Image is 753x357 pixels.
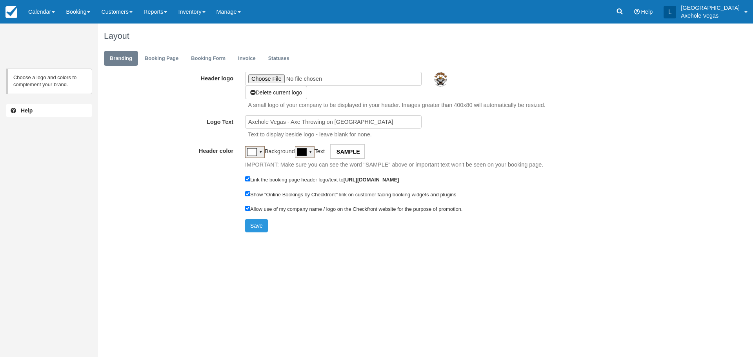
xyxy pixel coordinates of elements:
div: L [664,6,676,18]
button: Save [245,219,268,232]
label: Header color [98,144,239,155]
strong: [URL][DOMAIN_NAME] [344,177,399,183]
p: [GEOGRAPHIC_DATA] [681,4,740,12]
b: Help [21,107,33,114]
a: Booking Page [139,51,184,66]
p: IMPORTANT: Make sure you can see the word "SAMPLE" above or important text won't be seen on your ... [245,161,543,169]
p: Text to display beside logo - leave blank for none. [248,130,372,139]
label: Header logo [98,72,239,83]
p: A small logo of your company to be displayed in your header. Images greater than 400x80 will auto... [242,101,657,109]
a: Invoice [232,51,262,66]
a: Help [6,104,92,117]
span: Help [641,9,653,15]
input: Link the booking page header logo/text to[URL][DOMAIN_NAME] [245,176,250,181]
div: Background Text [239,144,663,169]
p: Axehole Vegas [681,12,740,20]
label: Show "Online Bookings by Checkfront" link on customer facing booking widgets and plugins [250,192,456,198]
label: Logo Text [98,115,239,126]
a: Booking Form [185,51,231,66]
button: Delete current logo [245,86,307,99]
label: Link the booking page header logo/text to [245,177,399,183]
a: Statuses [262,51,295,66]
div: Sample [330,144,365,159]
a: Branding [104,51,138,66]
div: ▼ [259,148,263,154]
div: ▼ [309,148,313,154]
i: Help [634,9,640,14]
label: Allow use of my company name / logo on the Checkfront website for the purpose of promotion. [250,206,462,212]
img: checkfront-main-nav-mini-logo.png [5,6,17,18]
p: Choose a logo and colors to complement your brand. [6,69,92,94]
img: Logo [433,72,450,89]
h1: Layout [104,31,657,41]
